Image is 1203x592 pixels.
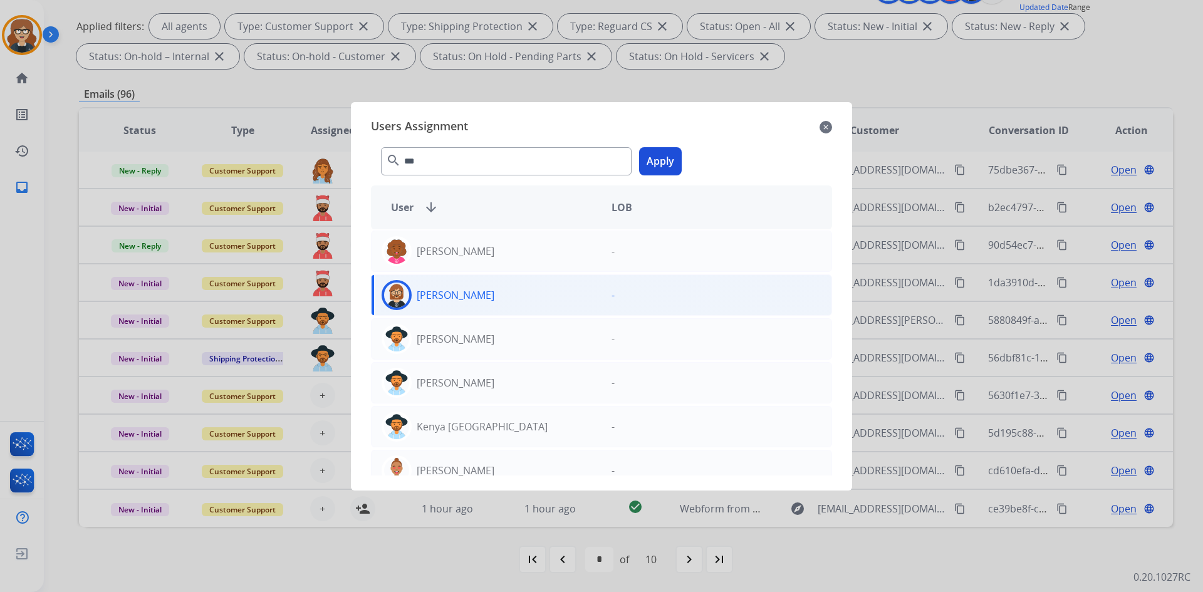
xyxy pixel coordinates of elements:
[639,147,682,175] button: Apply
[417,244,494,259] p: [PERSON_NAME]
[612,463,615,478] p: -
[417,419,548,434] p: Kenya [GEOGRAPHIC_DATA]
[417,288,494,303] p: [PERSON_NAME]
[612,375,615,390] p: -
[612,419,615,434] p: -
[612,244,615,259] p: -
[612,331,615,346] p: -
[820,120,832,135] mat-icon: close
[417,375,494,390] p: [PERSON_NAME]
[612,288,615,303] p: -
[417,331,494,346] p: [PERSON_NAME]
[424,200,439,215] mat-icon: arrow_downward
[612,200,632,215] span: LOB
[417,463,494,478] p: [PERSON_NAME]
[386,153,401,168] mat-icon: search
[371,117,468,137] span: Users Assignment
[381,200,601,215] div: User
